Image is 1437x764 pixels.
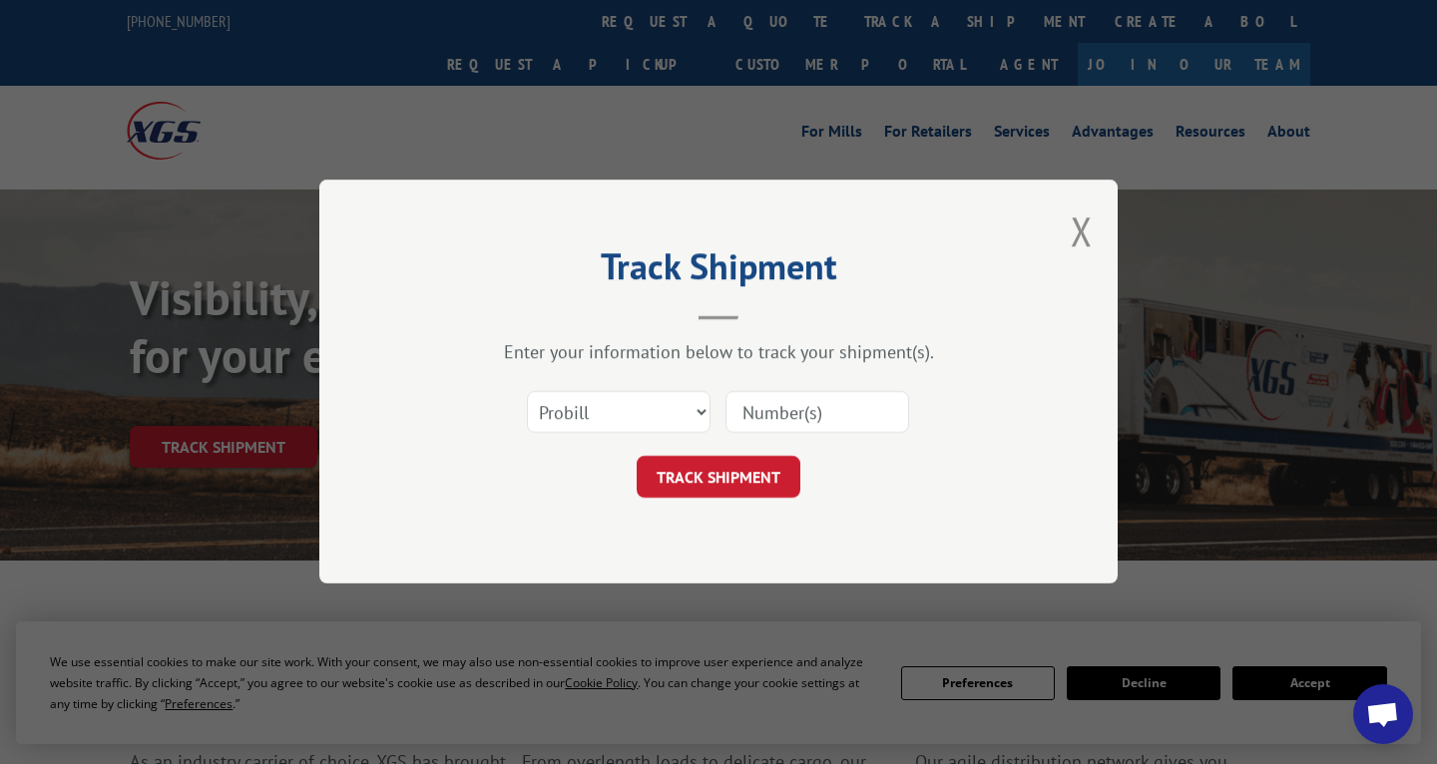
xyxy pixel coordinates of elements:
div: Open chat [1353,684,1413,744]
h2: Track Shipment [419,252,1018,290]
button: TRACK SHIPMENT [637,457,800,499]
div: Enter your information below to track your shipment(s). [419,341,1018,364]
button: Close modal [1071,204,1093,257]
input: Number(s) [725,392,909,434]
